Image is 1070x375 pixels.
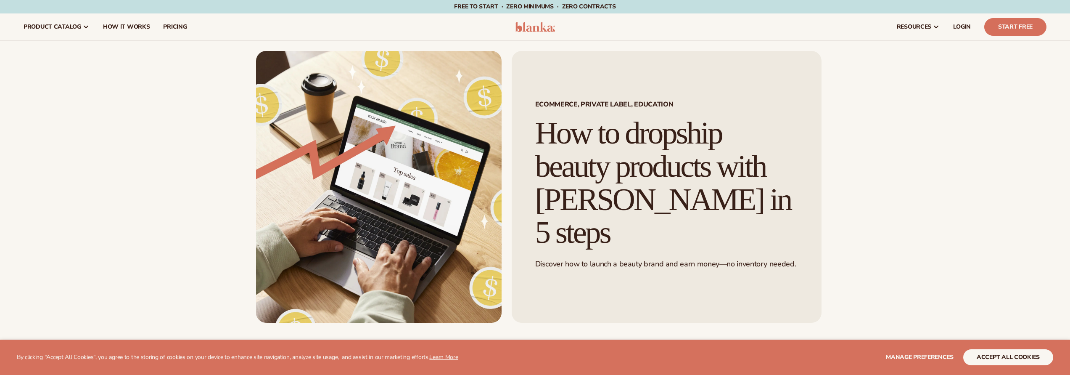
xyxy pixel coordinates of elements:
span: pricing [163,24,187,30]
a: product catalog [17,13,96,40]
button: Manage preferences [886,349,954,365]
img: logo [515,22,555,32]
a: resources [890,13,946,40]
span: LOGIN [953,24,971,30]
a: LOGIN [946,13,978,40]
button: accept all cookies [963,349,1053,365]
span: resources [897,24,931,30]
span: product catalog [24,24,81,30]
h1: How to dropship beauty products with [PERSON_NAME] in 5 steps [535,117,798,249]
a: How It Works [96,13,157,40]
a: Start Free [984,18,1046,36]
span: Manage preferences [886,353,954,361]
span: Ecommerce, Private Label, EDUCATION [535,101,798,108]
a: pricing [156,13,193,40]
img: Growing money with ecommerce [256,51,502,323]
span: Free to start · ZERO minimums · ZERO contracts [454,3,616,11]
p: By clicking "Accept All Cookies", you agree to the storing of cookies on your device to enhance s... [17,354,458,361]
a: Learn More [429,353,458,361]
span: How It Works [103,24,150,30]
p: Discover how to launch a beauty brand and earn money—no inventory needed. [535,259,798,269]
